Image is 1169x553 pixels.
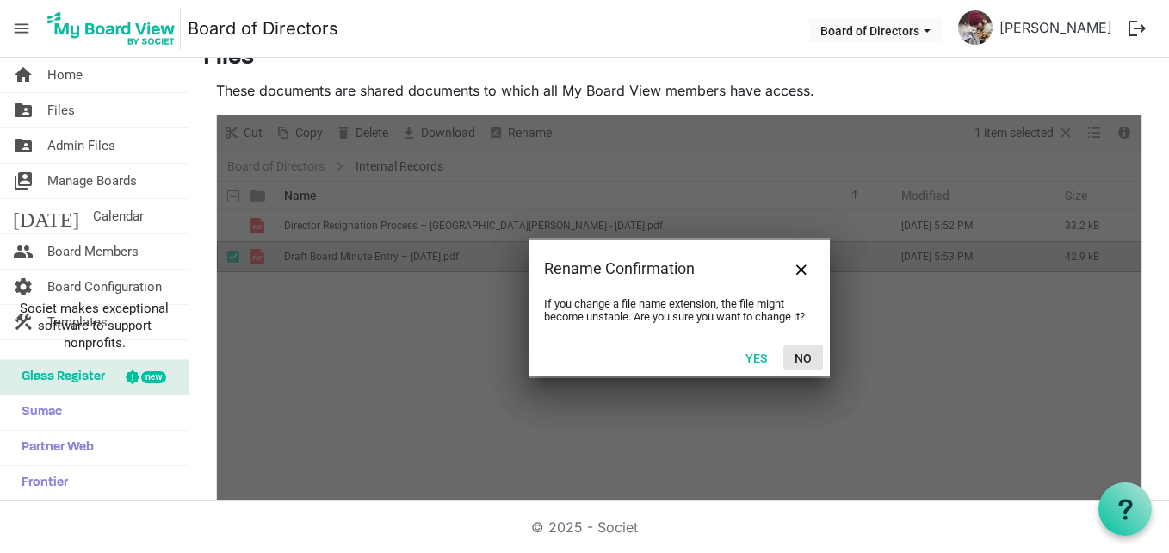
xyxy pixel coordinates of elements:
[13,164,34,198] span: switch_account
[13,234,34,269] span: people
[13,58,34,92] span: home
[216,80,1142,101] p: These documents are shared documents to which all My Board View members have access.
[5,12,38,45] span: menu
[13,360,105,395] span: Glass Register
[203,44,1155,73] h3: Files
[544,256,760,282] div: Rename Confirmation
[47,234,139,269] span: Board Members
[47,164,137,198] span: Manage Boards
[993,10,1119,45] a: [PERSON_NAME]
[47,270,162,304] span: Board Configuration
[93,199,144,233] span: Calendar
[13,395,62,430] span: Sumac
[734,345,778,370] button: Yes
[188,11,338,46] a: Board of Directors
[13,466,68,500] span: Frontier
[789,256,814,282] button: Close
[1119,10,1155,47] button: logout
[13,431,94,465] span: Partner Web
[544,297,814,323] div: If you change a file name extension, the file might become unstable. Are you sure you want to cha...
[47,58,83,92] span: Home
[13,128,34,163] span: folder_shared
[47,128,115,163] span: Admin Files
[141,371,166,383] div: new
[42,7,181,50] img: My Board View Logo
[809,18,942,42] button: Board of Directors dropdownbutton
[783,345,823,370] button: No
[13,93,34,127] span: folder_shared
[42,7,188,50] a: My Board View Logo
[958,10,993,45] img: a6ah0srXjuZ-12Q8q2R8a_YFlpLfa_R6DrblpP7LWhseZaehaIZtCsKbqyqjCVmcIyzz-CnSwFS6VEpFR7BkWg_thumb.png
[531,519,638,536] a: © 2025 - Societ
[13,270,34,304] span: settings
[47,93,75,127] span: Files
[8,300,181,351] span: Societ makes exceptional software to support nonprofits.
[13,199,79,233] span: [DATE]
